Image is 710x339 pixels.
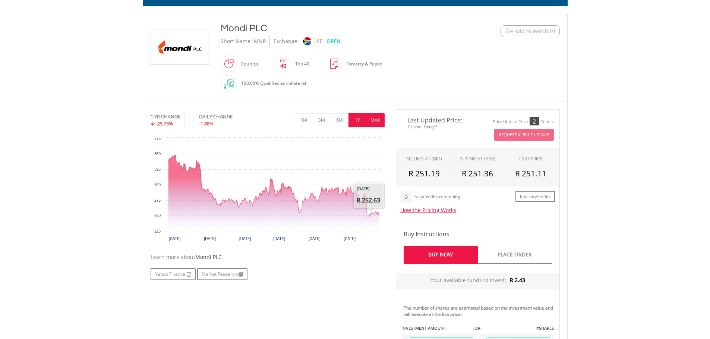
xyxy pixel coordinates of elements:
[404,246,478,264] a: Buy Now
[515,168,546,179] span: R 251.11
[151,253,385,261] div: Learn more about
[204,237,216,241] text: [DATE]
[156,120,173,127] span: -25.73%
[197,268,247,280] a: Market Research
[273,237,285,241] text: [DATE]
[331,113,349,127] button: 6M
[406,156,442,162] div: SELLING AT (BID)
[404,230,552,239] h4: Buy Instructions
[493,119,528,125] div: Price Update Cost:
[348,113,367,127] button: 1Y
[402,123,472,130] span: 15-min. Delay*
[303,37,311,45] img: jse.png
[309,237,321,241] text: [DATE]
[530,117,539,125] div: 2
[199,120,214,127] span: -1.88%
[237,55,258,73] div: Equities
[402,117,472,123] span: Last Updated Price:
[401,325,446,331] label: INVESTMENT AMOUNT
[154,229,161,233] text: 225
[505,28,510,34] img: Watchlist
[295,113,313,127] button: 1M
[510,28,556,35] span: + Add to Watchlist
[515,191,555,202] a: Buy EasyCredits
[343,55,382,73] div: Forestry & Paper
[501,25,560,37] button: Watchlist + Add to Watchlist
[151,134,385,246] div: Chart. Highcharts interactive chart.
[221,35,252,48] div: Short Name:
[224,79,234,89] img: collateral-qualifying-green.svg
[151,268,196,280] a: Yahoo Finance
[154,152,161,156] text: 350
[510,276,525,284] span: R 2.43
[151,113,180,120] div: 1 YR CHANGE
[396,273,559,290] div: Your available funds to invest:
[291,55,309,73] div: Top 40
[408,168,440,179] span: R 251.19
[221,22,455,35] div: Mondi PLC
[154,198,161,202] text: 275
[326,35,341,48] div: OPEN
[344,237,356,241] text: [DATE]
[315,35,323,48] div: JSE
[195,253,222,260] span: Mondi PLC
[154,214,161,218] text: 250
[462,168,493,179] span: R 251.36
[400,191,412,203] div: 0
[404,305,556,317] div: The number of shares are estimated based on the investment value and will execute at the live price.
[154,167,161,172] text: 325
[168,237,180,241] text: [DATE]
[254,35,266,48] div: MNP
[494,129,554,141] button: Request A Price Update
[151,134,385,246] svg: Interactive chart
[413,194,460,201] div: EasyCredits remaining
[473,325,482,331] label: -OR-
[313,113,331,127] button: 3M
[199,113,258,120] div: DAILY CHANGE
[540,119,554,125] div: Credits
[239,237,251,241] text: [DATE]
[152,29,208,64] img: EQU.ZA.MNP.png
[154,137,161,141] text: 375
[154,183,161,187] text: 300
[460,156,495,162] span: BUYING AT (ASK)
[536,325,554,331] label: #SHARES
[366,113,385,127] button: MAX
[519,156,543,162] div: LAST PRICE
[478,246,552,264] a: Place Order
[274,35,299,48] div: Exchange:
[400,207,456,214] a: How the Pricing Works
[241,80,306,86] span: 100.00% Qualifies as collateral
